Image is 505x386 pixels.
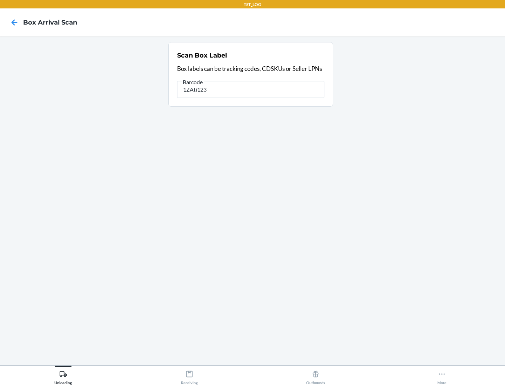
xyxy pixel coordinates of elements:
[177,51,227,60] h2: Scan Box Label
[177,64,324,73] p: Box labels can be tracking codes, CDSKUs or Seller LPNs
[23,18,77,27] h4: Box Arrival Scan
[182,79,204,86] span: Barcode
[252,366,379,385] button: Outbounds
[244,1,261,8] p: TST_LOG
[379,366,505,385] button: More
[181,367,198,385] div: Receiving
[54,367,72,385] div: Unloading
[126,366,252,385] button: Receiving
[306,367,325,385] div: Outbounds
[437,367,446,385] div: More
[177,81,324,98] input: Barcode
